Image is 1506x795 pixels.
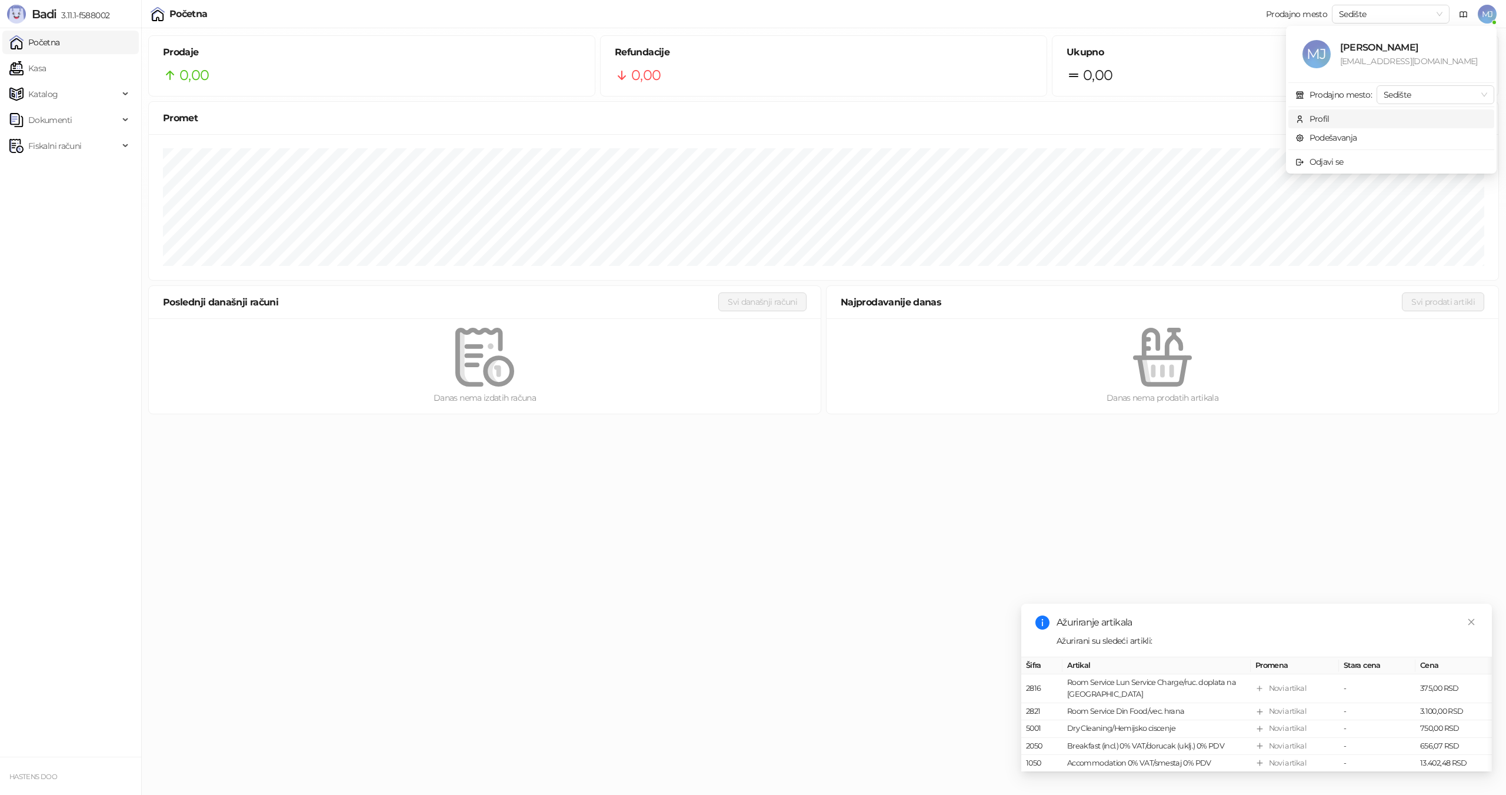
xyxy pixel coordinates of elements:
td: 1050 [1021,755,1062,772]
th: Stara cena [1339,657,1415,674]
span: MJ [1302,40,1331,68]
button: Svi prodati artikli [1402,292,1484,311]
div: Najprodavanije danas [841,295,1402,310]
div: Novi artikal [1269,683,1306,694]
td: Room Service Din Food/vec. hrana [1062,704,1251,721]
span: Dokumenti [28,108,72,132]
div: Ažurirani su sledeći artikli: [1057,634,1478,647]
td: 656,07 RSD [1415,738,1492,755]
td: Breakfast (incl.) 0% VAT/dorucak (uklj.) 0% PDV [1062,738,1251,755]
td: Dry Cleaning/Hemijsko ciscenje [1062,721,1251,738]
div: Novi artikal [1269,757,1306,769]
div: Odjavi se [1310,155,1344,168]
button: Svi današnji računi [718,292,807,311]
div: Novi artikal [1269,706,1306,718]
td: 750,00 RSD [1415,721,1492,738]
div: Poslednji današnji računi [163,295,718,310]
div: Prodajno mesto [1266,10,1327,18]
span: 0,00 [1083,64,1112,87]
td: - [1339,704,1415,721]
h5: Refundacije [615,45,1032,59]
h5: Ukupno [1067,45,1484,59]
a: Podešavanja [1295,132,1357,143]
td: 3.100,00 RSD [1415,704,1492,721]
td: Accommodation 0% VAT/smestaj 0% PDV [1062,755,1251,772]
th: Šifra [1021,657,1062,674]
td: Room Service Lun Service Charge/ruc. doplata na [GEOGRAPHIC_DATA] [1062,674,1251,703]
div: Promet [163,111,1484,125]
span: Sedište [1339,5,1442,23]
div: [EMAIL_ADDRESS][DOMAIN_NAME] [1340,55,1480,68]
div: Novi artikal [1269,723,1306,735]
th: Cena [1415,657,1492,674]
div: Prodajno mesto: [1310,88,1372,101]
td: 375,00 RSD [1415,674,1492,703]
span: 0,00 [179,64,209,87]
div: Novi artikal [1269,740,1306,752]
span: MJ [1478,5,1497,24]
span: Sedište [1384,86,1487,104]
h5: Prodaje [163,45,581,59]
span: info-circle [1035,616,1049,630]
th: Artikal [1062,657,1251,674]
span: close [1467,618,1475,626]
td: 2816 [1021,674,1062,703]
td: - [1339,755,1415,772]
td: - [1339,721,1415,738]
div: Danas nema prodatih artikala [845,391,1480,404]
div: Danas nema izdatih računa [168,391,802,404]
span: Fiskalni računi [28,134,81,158]
div: Profil [1310,112,1330,125]
td: 2821 [1021,704,1062,721]
small: HASTENS DOO [9,773,57,781]
a: Kasa [9,56,46,80]
span: Badi [32,7,56,21]
td: 13.402,48 RSD [1415,755,1492,772]
a: Početna [9,31,60,54]
div: Ažuriranje artikala [1057,616,1478,630]
td: - [1339,674,1415,703]
a: Close [1465,616,1478,628]
a: Dokumentacija [1454,5,1473,24]
span: 0,00 [631,64,661,87]
td: 5001 [1021,721,1062,738]
th: Promena [1251,657,1339,674]
div: Početna [169,9,208,19]
div: [PERSON_NAME] [1340,40,1480,55]
span: 3.11.1-f588002 [56,10,109,21]
img: Logo [7,5,26,24]
td: - [1339,738,1415,755]
td: 2050 [1021,738,1062,755]
span: Katalog [28,82,58,106]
